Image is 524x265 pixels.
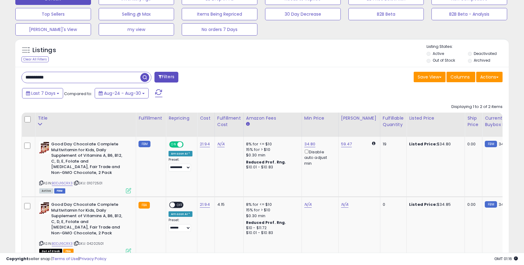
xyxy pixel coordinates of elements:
[372,141,375,145] i: Calculated using Dynamic Max Price.
[383,141,402,147] div: 19
[39,188,53,194] span: All listings currently available for purchase on Amazon
[348,8,424,20] button: B2B Beta
[31,90,55,96] span: Last 7 Days
[409,115,462,121] div: Listed Price
[304,148,334,166] div: Disable auto adjust min
[341,141,352,147] a: 59.47
[383,202,402,207] div: 0
[467,141,477,147] div: 0.00
[246,225,297,231] div: $10 - $11.72
[246,230,297,236] div: $10.01 - $10.83
[246,147,297,152] div: 15% for > $10
[446,72,475,82] button: Columns
[39,249,62,254] span: All listings that are currently out of stock and unavailable for purchase on Amazon
[95,88,149,98] button: Aug-24 - Aug-30
[154,72,178,83] button: Filters
[304,141,316,147] a: 34.80
[304,202,312,208] a: N/A
[451,104,503,110] div: Displaying 1 to 2 of 2 items
[485,115,516,128] div: Current Buybox Price
[170,142,177,147] span: ON
[409,141,460,147] div: $34.80
[6,256,106,262] div: seller snap | |
[39,141,50,154] img: 514jYe3X-aL._SL40_.jpg
[246,152,297,158] div: $0.30 min
[51,141,126,177] b: Good Day Chocolate Complete Multivitamin for Kids, Daily Supplement of Vitamins A, B6, B12, C, D,...
[169,158,192,171] div: Preset:
[32,46,56,55] h5: Listings
[246,165,297,170] div: $10.01 - $10.83
[246,115,299,121] div: Amazon Fees
[467,202,477,207] div: 0.00
[64,91,92,97] span: Compared to:
[74,241,104,246] span: | SKU: 04202501
[169,218,192,232] div: Preset:
[474,58,490,63] label: Archived
[38,115,133,121] div: Title
[15,23,91,36] button: [PERSON_NAME]'s View
[52,181,73,186] a: B0DJ16CRX3
[431,8,507,20] button: B2B Beta - Analysis
[22,88,63,98] button: Last 7 Days
[341,115,378,121] div: [PERSON_NAME]
[183,142,192,147] span: OFF
[52,256,78,262] a: Terms of Use
[499,202,507,207] span: 34.8
[467,115,480,128] div: Ship Price
[427,44,508,50] p: Listing States:
[169,211,192,217] div: Amazon AI *
[39,141,131,193] div: ASIN:
[409,141,437,147] b: Listed Price:
[217,115,241,128] div: Fulfillment Cost
[63,249,74,254] span: FBA
[265,8,341,20] button: 30 Day Decrease
[217,202,239,207] div: 4.15
[182,8,257,20] button: Items Being Repriced
[6,256,28,262] strong: Copyright
[200,202,210,208] a: 21.94
[485,141,497,147] small: FBM
[433,58,455,63] label: Out of Stock
[39,202,50,214] img: 514jYe3X-aL._SL40_.jpg
[52,241,73,246] a: B0DJ16CRX3
[51,202,126,237] b: Good Day Chocolate Complete Multivitamin for Kids, Daily Supplement of Vitamins A, B6, B12, C, D,...
[169,115,195,121] div: Repricing
[104,90,141,96] span: Aug-24 - Aug-30
[246,159,286,165] b: Reduced Prof. Rng.
[304,115,336,121] div: Min Price
[246,141,297,147] div: 8% for <= $10
[246,121,250,127] small: Amazon Fees.
[474,51,497,56] label: Deactivated
[499,141,507,147] span: 34.8
[246,220,286,225] b: Reduced Prof. Rng.
[409,202,437,207] b: Listed Price:
[99,23,174,36] button: my view
[476,72,503,82] button: Actions
[217,141,225,147] a: N/A
[139,141,150,147] small: FBM
[383,115,404,128] div: Fulfillable Quantity
[79,256,106,262] a: Privacy Policy
[99,8,174,20] button: Selling @ Max
[414,72,446,82] button: Save View
[15,8,91,20] button: Top Sellers
[175,202,185,208] span: OFF
[182,23,257,36] button: No orders 7 Days
[246,213,297,219] div: $0.30 min
[169,151,192,156] div: Amazon AI *
[450,74,470,80] span: Columns
[246,202,297,207] div: 8% for <= $10
[54,188,65,194] span: FBM
[74,181,103,186] span: | SKU: 01072501
[200,115,212,121] div: Cost
[246,207,297,213] div: 15% for > $10
[409,202,460,207] div: $34.85
[341,202,348,208] a: N/A
[433,51,444,56] label: Active
[485,201,497,208] small: FBM
[139,202,150,209] small: FBA
[139,115,163,121] div: Fulfillment
[21,56,49,62] div: Clear All Filters
[200,141,210,147] a: 21.94
[494,256,518,262] span: 2025-09-12 01:16 GMT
